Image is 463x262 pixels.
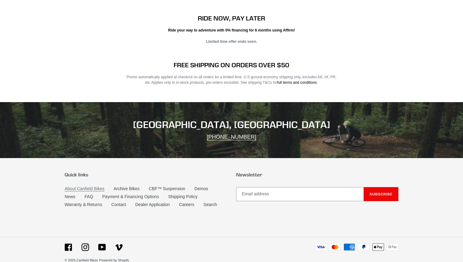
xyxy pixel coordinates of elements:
p: Quick links [65,172,227,178]
a: FAQ [85,194,93,199]
a: Dealer Application [135,202,170,207]
h2: RIDE NOW, PAY LATER [122,14,341,22]
button: Subscribe [364,187,398,201]
p: Newsletter [236,172,398,178]
a: [PHONE_NUMBER] [207,134,256,140]
a: CBF™ Suspension [149,186,185,191]
a: Contact [111,202,126,207]
strong: Limited time offer ends soon. [206,39,257,44]
a: Payment & Financing Options [102,194,159,199]
h2: [GEOGRAPHIC_DATA], [GEOGRAPHIC_DATA] [65,119,398,131]
a: full terms and conditions [277,80,317,85]
strong: Ride your way to adventure with 0% financing for 6 months using Affirm! [168,28,295,32]
a: Powered by Shopify [99,258,129,262]
small: © 2025, [65,258,98,262]
span: Subscribe [370,192,393,196]
a: Warranty & Returns [65,202,102,207]
a: Careers [179,202,194,207]
a: News [65,194,75,199]
input: Email address [236,187,364,201]
a: Archive Bikes [114,186,140,191]
a: Demos [194,186,208,191]
p: Promo automatically applied at checkout on all orders for a limited time. U.S ground economy ship... [122,74,341,85]
a: Search [203,202,217,207]
a: Canfield Bikes [77,258,98,262]
h2: FREE SHIPPING ON ORDERS OVER $50 [122,61,341,69]
a: About Canfield Bikes [65,186,104,191]
a: Shipping Policy [168,194,198,199]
